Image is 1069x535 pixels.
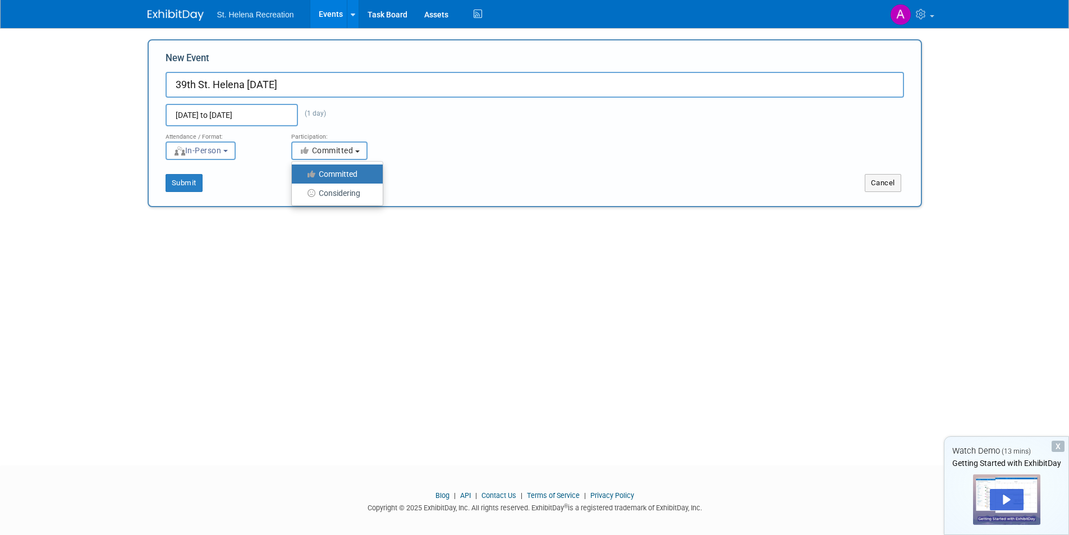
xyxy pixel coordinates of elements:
[518,491,525,500] span: |
[291,141,368,160] button: Committed
[435,491,449,500] a: Blog
[472,491,480,500] span: |
[865,174,901,192] button: Cancel
[291,126,400,141] div: Participation:
[590,491,634,500] a: Privacy Policy
[481,491,516,500] a: Contact Us
[166,174,203,192] button: Submit
[527,491,580,500] a: Terms of Service
[166,72,904,98] input: Name of Trade Show / Conference
[299,146,354,155] span: Committed
[297,167,371,181] label: Committed
[581,491,589,500] span: |
[1002,447,1031,455] span: (13 mins)
[166,52,209,69] label: New Event
[148,10,204,21] img: ExhibitDay
[460,491,471,500] a: API
[298,109,326,117] span: (1 day)
[990,489,1024,510] div: Play
[944,458,1068,469] div: Getting Started with ExhibitDay
[890,4,911,25] img: Ashley Sylvester
[944,445,1068,457] div: Watch Demo
[297,186,371,200] label: Considering
[564,503,568,509] sup: ®
[166,104,298,126] input: Start Date - End Date
[173,146,222,155] span: In-Person
[166,141,236,160] button: In-Person
[217,10,294,19] span: St. Helena Recreation
[451,491,458,500] span: |
[1052,441,1065,452] div: Dismiss
[166,126,274,141] div: Attendance / Format:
